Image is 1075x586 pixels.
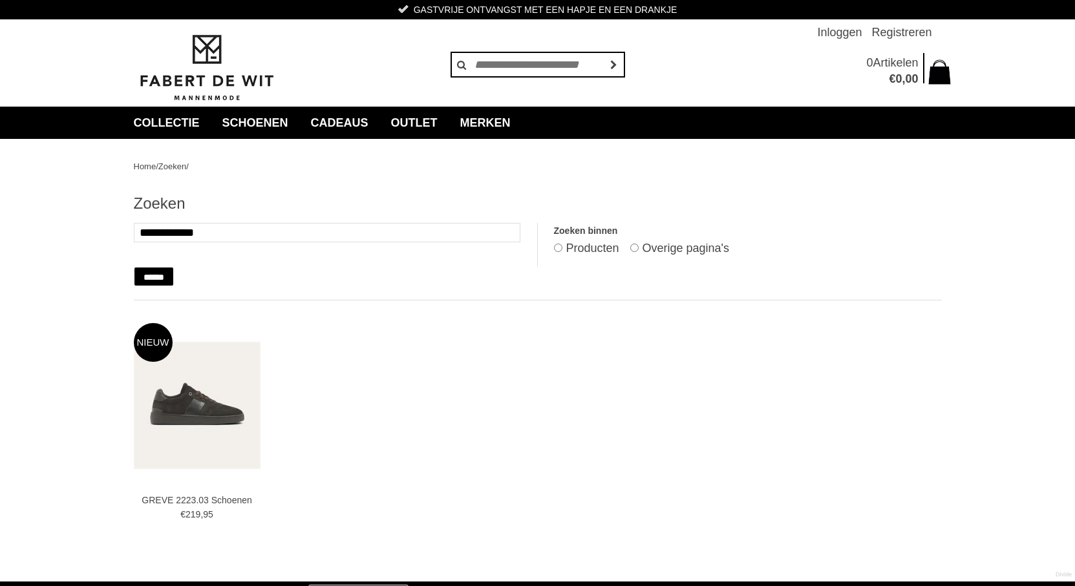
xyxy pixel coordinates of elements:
span: 219 [186,509,200,519]
span: 0 [866,56,873,69]
h1: Zoeken [134,194,942,213]
a: Inloggen [817,19,862,45]
a: Merken [451,107,520,139]
span: , [200,509,203,519]
a: collectie [124,107,209,139]
a: GREVE 2223.03 Schoenen [138,494,255,506]
img: Fabert de Wit [134,33,279,103]
a: Zoeken [158,162,186,171]
a: Divide [1056,567,1072,583]
span: Artikelen [873,56,918,69]
span: , [902,72,905,85]
img: GREVE 2223.03 Schoenen [134,342,261,468]
span: 0 [895,72,902,85]
span: 00 [905,72,918,85]
span: € [889,72,895,85]
a: Home [134,162,156,171]
span: 95 [203,509,213,519]
a: Registreren [871,19,931,45]
span: € [180,509,186,519]
span: / [156,162,158,171]
a: Outlet [381,107,447,139]
a: Cadeaus [301,107,378,139]
a: Schoenen [213,107,298,139]
span: / [186,162,189,171]
label: Producten [566,242,619,255]
label: Zoeken binnen [554,223,941,239]
label: Overige pagina's [643,242,730,255]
